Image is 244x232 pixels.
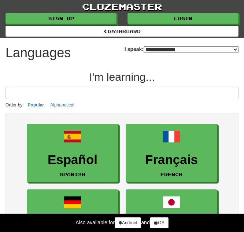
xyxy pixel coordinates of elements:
h3: Français [130,153,213,167]
h3: Español [31,153,114,167]
a: FrançaisFrench [126,124,217,182]
a: dashboard [5,26,239,37]
a: Android [115,217,141,228]
small: Spanish [60,172,85,177]
select: I speak: [144,46,239,53]
h2: I'm learning... [5,71,239,83]
small: Order by: [5,102,24,108]
label: I speak: [125,46,239,53]
a: EspañolSpanish [27,124,118,182]
button: Alphabetical [48,101,76,109]
button: Popular [26,101,47,109]
a: iOS [150,217,169,228]
small: French [160,172,182,177]
h1: Languages [5,46,71,60]
a: Sign up [5,13,117,24]
a: Login [127,13,239,24]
